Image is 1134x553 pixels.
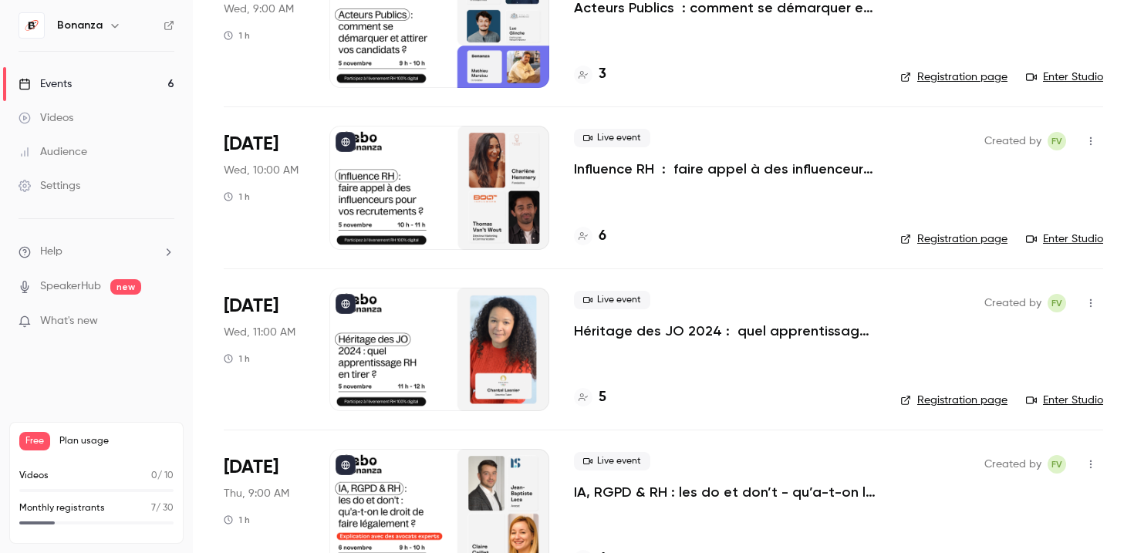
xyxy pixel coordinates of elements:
span: What's new [40,313,98,329]
div: Events [19,76,72,92]
a: 3 [574,64,606,85]
p: / 10 [151,469,174,483]
span: 0 [151,471,157,481]
span: Created by [984,132,1041,150]
h6: Bonanza [57,18,103,33]
span: Help [40,244,62,260]
span: Fabio Vilarinho [1048,294,1066,312]
span: FV [1051,294,1062,312]
a: IA, RGPD & RH : les do et don’t - qu’a-t-on le droit de faire légalement ? [574,483,876,501]
div: Videos [19,110,73,126]
span: 7 [151,504,156,513]
div: Nov 5 Wed, 10:00 AM (Europe/Paris) [224,126,305,249]
a: Enter Studio [1026,393,1103,408]
div: Audience [19,144,87,160]
img: Bonanza [19,13,44,38]
a: Enter Studio [1026,231,1103,247]
div: 1 h [224,29,250,42]
a: Enter Studio [1026,69,1103,85]
span: Live event [574,129,650,147]
span: Wed, 9:00 AM [224,2,294,17]
li: help-dropdown-opener [19,244,174,260]
span: Thu, 9:00 AM [224,486,289,501]
span: [DATE] [224,455,278,480]
iframe: Noticeable Trigger [156,315,174,329]
a: 5 [574,387,606,408]
a: Héritage des JO 2024 : quel apprentissage RH en tirer ? [574,322,876,340]
span: Free [19,432,50,450]
a: Registration page [900,393,1007,408]
div: Nov 5 Wed, 11:00 AM (Europe/Paris) [224,288,305,411]
span: Fabio Vilarinho [1048,132,1066,150]
span: Fabio Vilarinho [1048,455,1066,474]
span: FV [1051,132,1062,150]
div: 1 h [224,191,250,203]
h4: 3 [599,64,606,85]
span: FV [1051,455,1062,474]
span: Plan usage [59,435,174,447]
a: SpeakerHub [40,278,101,295]
p: Videos [19,469,49,483]
span: Created by [984,455,1041,474]
a: Influence RH : faire appel à des influenceurs pour vos recrutements ? [574,160,876,178]
a: Registration page [900,69,1007,85]
span: Live event [574,291,650,309]
h4: 5 [599,387,606,408]
span: [DATE] [224,132,278,157]
p: / 30 [151,501,174,515]
div: Settings [19,178,80,194]
div: 1 h [224,514,250,526]
span: [DATE] [224,294,278,319]
span: Wed, 10:00 AM [224,163,299,178]
p: Monthly registrants [19,501,105,515]
span: Wed, 11:00 AM [224,325,295,340]
div: 1 h [224,352,250,365]
span: new [110,279,141,295]
a: 6 [574,226,606,247]
span: Live event [574,452,650,470]
a: Registration page [900,231,1007,247]
span: Created by [984,294,1041,312]
h4: 6 [599,226,606,247]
